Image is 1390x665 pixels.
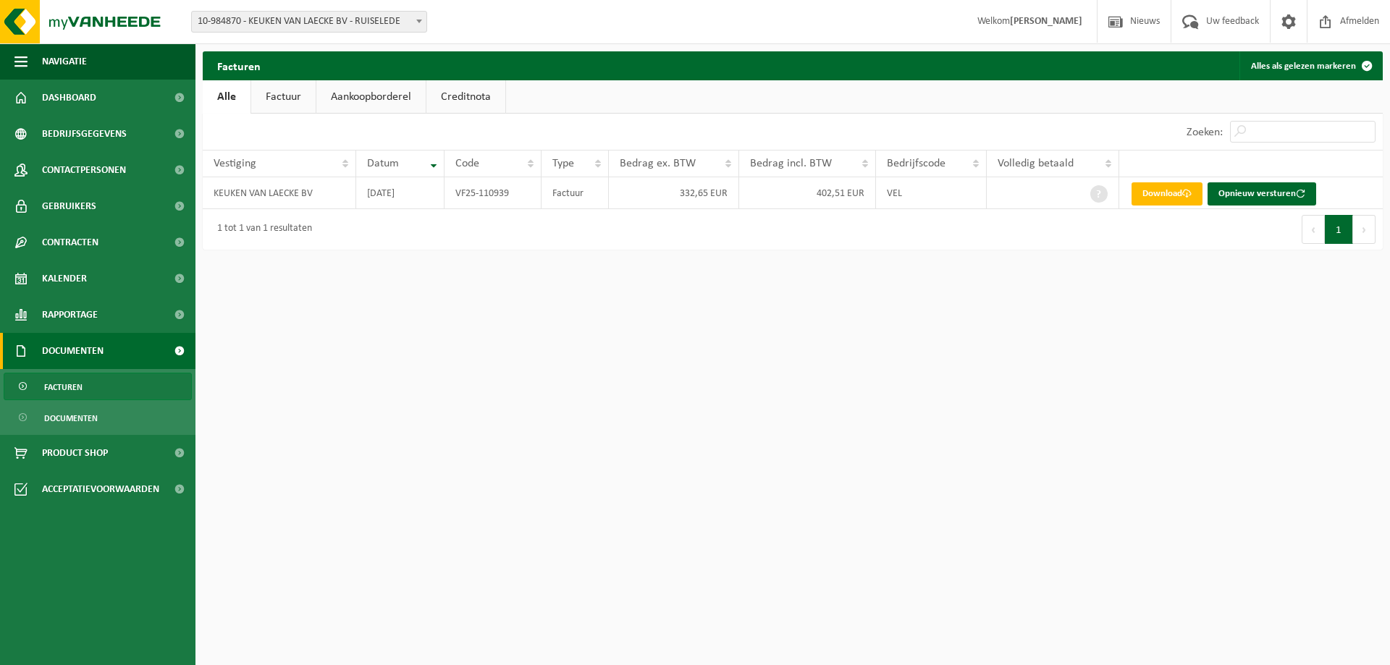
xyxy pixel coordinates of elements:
[542,177,609,209] td: Factuur
[44,404,98,432] span: Documenten
[42,261,87,297] span: Kalender
[1302,215,1325,244] button: Previous
[4,404,192,431] a: Documenten
[42,224,98,261] span: Contracten
[42,80,96,116] span: Dashboard
[887,158,945,169] span: Bedrijfscode
[203,80,250,114] a: Alle
[356,177,444,209] td: [DATE]
[42,471,159,507] span: Acceptatievoorwaarden
[455,158,479,169] span: Code
[998,158,1074,169] span: Volledig betaald
[42,435,108,471] span: Product Shop
[367,158,399,169] span: Datum
[445,177,542,209] td: VF25-110939
[4,373,192,400] a: Facturen
[251,80,316,114] a: Factuur
[203,177,356,209] td: KEUKEN VAN LAECKE BV
[192,12,426,32] span: 10-984870 - KEUKEN VAN LAECKE BV - RUISELEDE
[1208,182,1316,206] button: Opnieuw versturen
[609,177,739,209] td: 332,65 EUR
[42,297,98,333] span: Rapportage
[750,158,832,169] span: Bedrag incl. BTW
[316,80,426,114] a: Aankoopborderel
[426,80,505,114] a: Creditnota
[739,177,877,209] td: 402,51 EUR
[42,152,126,188] span: Contactpersonen
[1353,215,1376,244] button: Next
[620,158,696,169] span: Bedrag ex. BTW
[1010,16,1082,27] strong: [PERSON_NAME]
[44,373,83,401] span: Facturen
[42,333,104,369] span: Documenten
[42,43,87,80] span: Navigatie
[1187,127,1223,138] label: Zoeken:
[876,177,987,209] td: VEL
[1239,51,1381,80] button: Alles als gelezen markeren
[42,116,127,152] span: Bedrijfsgegevens
[214,158,256,169] span: Vestiging
[191,11,427,33] span: 10-984870 - KEUKEN VAN LAECKE BV - RUISELEDE
[210,216,312,242] div: 1 tot 1 van 1 resultaten
[1132,182,1202,206] a: Download
[552,158,574,169] span: Type
[42,188,96,224] span: Gebruikers
[1325,215,1353,244] button: 1
[203,51,275,80] h2: Facturen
